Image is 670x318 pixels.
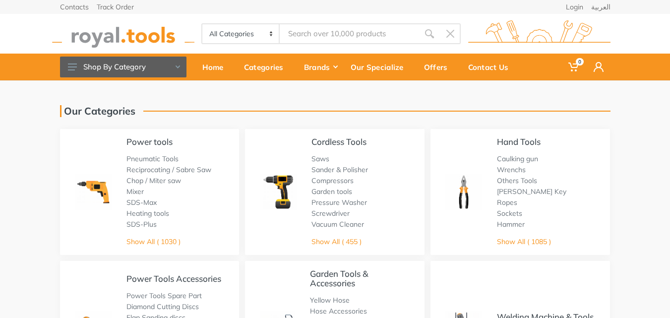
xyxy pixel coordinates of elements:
[497,176,537,185] a: Others Tools
[126,220,157,229] a: SDS-Plus
[497,209,522,218] a: Sockets
[497,237,551,246] a: Show All ( 1085 )
[126,165,211,174] a: Reciprocating / Sabre Saw
[576,58,584,65] span: 0
[195,57,237,77] div: Home
[52,20,194,48] img: royal.tools Logo
[310,268,368,288] a: Garden Tools & Accessories
[202,24,280,43] select: Category
[126,154,179,163] a: Pneumatic Tools
[311,209,350,218] a: Screwdriver
[126,302,199,311] a: Diamond Cutting Discs
[468,20,610,48] img: royal.tools Logo
[126,176,181,185] a: Chop / Miter saw
[311,154,329,163] a: Saws
[497,198,517,207] a: Ropes
[497,187,566,196] a: [PERSON_NAME] Key
[311,176,354,185] a: Compressors
[445,174,482,210] img: Royal - Hand Tools
[60,57,186,77] button: Shop By Category
[311,237,362,246] a: Show All ( 455 )
[297,57,344,77] div: Brands
[461,57,522,77] div: Contact Us
[195,54,237,80] a: Home
[311,198,367,207] a: Pressure Washer
[310,296,350,305] a: Yellow Hose
[75,174,112,210] img: Royal - Power tools
[497,136,541,147] a: Hand Tools
[311,220,364,229] a: Vacuum Cleaner
[60,105,135,117] h1: Our Categories
[591,3,610,10] a: العربية
[311,136,366,147] a: Cordless Tools
[126,187,144,196] a: Mixer
[561,54,587,80] a: 0
[126,237,181,246] a: Show All ( 1030 )
[237,57,297,77] div: Categories
[417,54,461,80] a: Offers
[126,209,169,218] a: Heating tools
[126,273,221,284] a: Power Tools Accessories
[417,57,461,77] div: Offers
[566,3,583,10] a: Login
[280,23,419,44] input: Site search
[344,57,417,77] div: Our Specialize
[237,54,297,80] a: Categories
[311,165,368,174] a: Sander & Polisher
[497,154,538,163] a: Caulking gun
[126,198,157,207] a: SDS-Max
[497,165,526,174] a: Wrenchs
[461,54,522,80] a: Contact Us
[126,291,202,300] a: Power Tools Spare Part
[311,187,352,196] a: Garden tools
[310,307,367,316] a: Hose Accessories
[260,174,297,210] img: Royal - Cordless Tools
[60,3,89,10] a: Contacts
[344,54,417,80] a: Our Specialize
[126,136,173,147] a: Power tools
[97,3,134,10] a: Track Order
[497,220,525,229] a: Hammer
